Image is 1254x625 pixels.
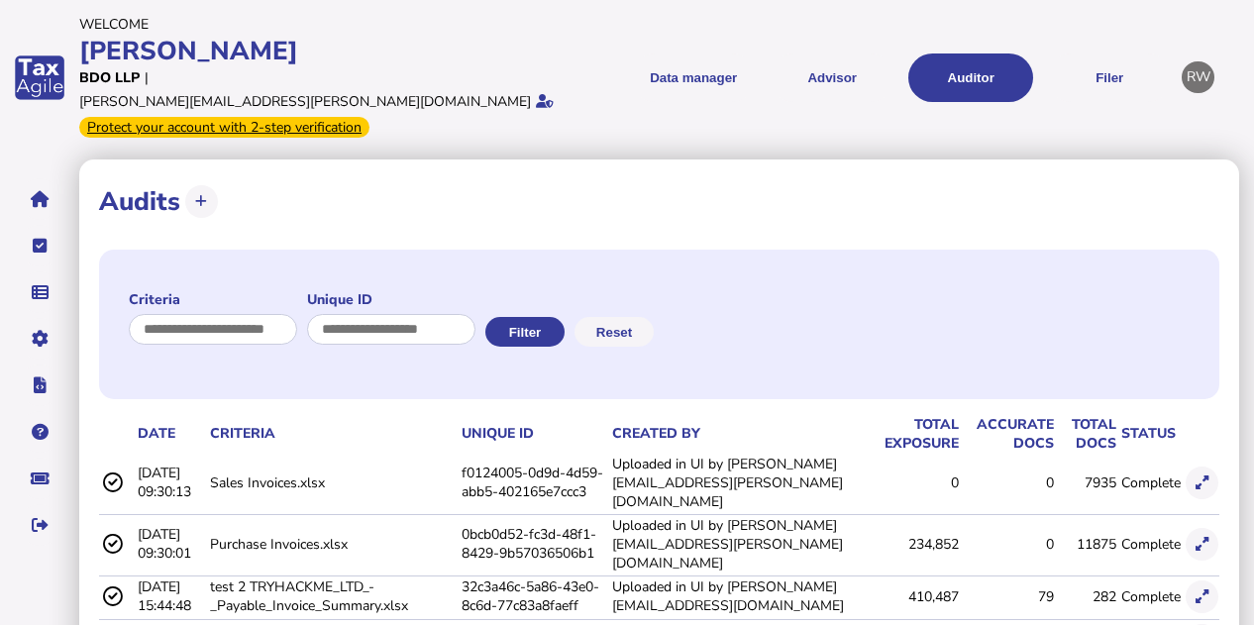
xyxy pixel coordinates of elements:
[608,514,866,573] td: Uploaded in UI by [PERSON_NAME][EMAIL_ADDRESS][PERSON_NAME][DOMAIN_NAME]
[145,68,149,87] div: |
[1186,528,1218,561] button: Show in modal
[129,290,297,309] label: Criteria
[185,185,218,218] button: Upload transactions
[206,414,458,454] th: Criteria
[631,53,756,102] button: Shows a dropdown of Data manager options
[32,292,49,293] i: Data manager
[79,15,581,34] div: Welcome
[1117,454,1182,512] td: Complete
[79,92,531,111] div: [PERSON_NAME][EMAIL_ADDRESS][PERSON_NAME][DOMAIN_NAME]
[1047,53,1172,102] button: Filer
[458,454,608,512] td: f0124005-0d9d-4d59-abb5-402165e7ccc3
[960,575,1055,616] td: 79
[307,290,475,309] label: Unique ID
[19,504,60,546] button: Sign out
[458,414,608,454] th: Unique id
[866,454,959,512] td: 0
[1117,575,1182,616] td: Complete
[608,575,866,616] td: Uploaded in UI by [PERSON_NAME][EMAIL_ADDRESS][DOMAIN_NAME]
[866,414,959,454] th: total exposure
[908,53,1033,102] button: Auditor
[206,575,458,616] td: test 2 TRYHACKME_LTD_-_Payable_Invoice_Summary.xlsx
[206,514,458,573] td: Purchase Invoices.xlsx
[79,68,140,87] div: BDO LLP
[206,454,458,512] td: Sales Invoices.xlsx
[960,514,1055,573] td: 0
[19,458,60,499] button: Raise a support ticket
[608,414,866,454] th: Created by
[1117,414,1182,454] th: status
[866,575,959,616] td: 410,487
[134,454,206,512] td: [DATE] 09:30:13
[79,34,581,68] div: [PERSON_NAME]
[19,411,60,453] button: Help pages
[458,514,608,573] td: 0bcb0d52-fc3d-48f1-8429-9b57036506b1
[1182,61,1214,94] div: Profile settings
[960,414,1055,454] th: accurate docs
[960,454,1055,512] td: 0
[19,178,60,220] button: Home
[485,317,565,347] button: Filter
[134,414,206,454] th: date
[1055,454,1117,512] td: 7935
[79,117,369,138] div: From Oct 1, 2025, 2-step verification will be required to login. Set it up now...
[134,575,206,616] td: [DATE] 15:44:48
[536,94,554,108] i: Email verified
[1055,414,1117,454] th: total docs
[591,53,1172,102] menu: navigate products
[19,365,60,406] button: Developer hub links
[1055,514,1117,573] td: 11875
[458,575,608,616] td: 32c3a46c-5a86-43e0-8c6d-77c83a8faeff
[19,318,60,360] button: Manage settings
[866,514,959,573] td: 234,852
[575,317,654,347] button: Reset
[19,225,60,266] button: Tasks
[1117,514,1182,573] td: Complete
[1186,580,1218,613] button: Show in modal
[19,271,60,313] button: Data manager
[134,514,206,573] td: [DATE] 09:30:01
[1055,575,1117,616] td: 282
[770,53,894,102] button: Shows a dropdown of VAT Advisor options
[99,184,180,219] h1: Audits
[1186,467,1218,499] button: Show in modal
[608,454,866,512] td: Uploaded in UI by [PERSON_NAME][EMAIL_ADDRESS][PERSON_NAME][DOMAIN_NAME]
